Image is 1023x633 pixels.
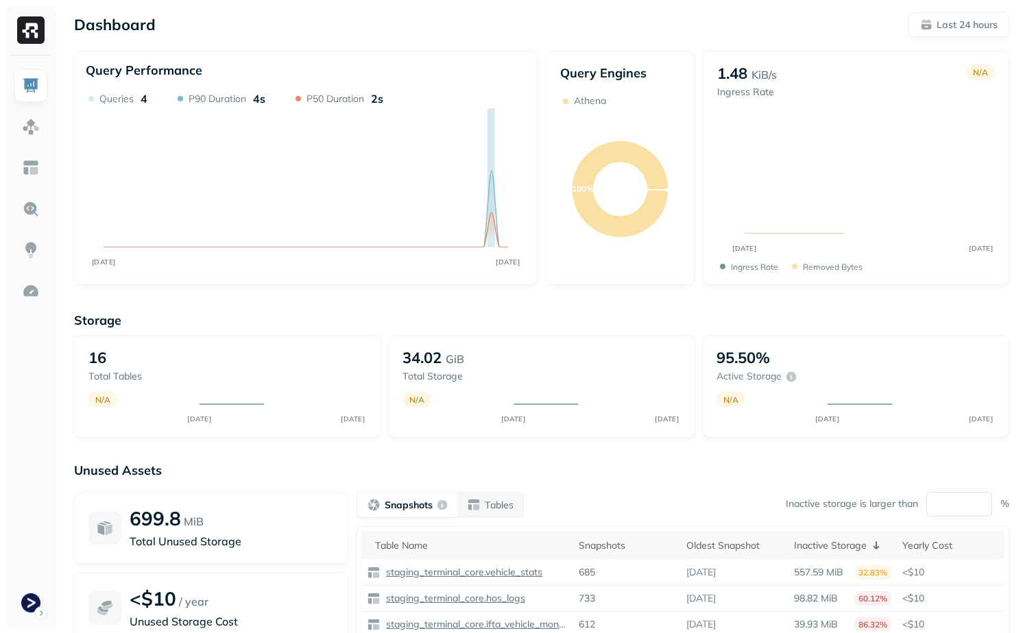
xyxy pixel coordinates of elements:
[973,67,988,77] p: N/A
[786,497,918,510] p: Inactive storage is larger than
[794,618,838,631] p: 39.93 MiB
[22,77,40,95] img: Dashboard
[686,592,716,605] p: [DATE]
[579,592,595,605] p: 733
[189,92,246,105] p: P90 Duration
[381,592,525,605] a: staging_terminal_core.hos_logs
[723,395,738,405] p: N/A
[902,539,999,552] div: Yearly Cost
[99,92,134,105] p: Queries
[371,92,383,105] p: 2s
[381,566,542,579] a: staging_terminal_core.vehicle_stats
[88,370,186,383] p: Total tables
[383,566,542,579] p: staging_terminal_core.vehicle_stats
[341,414,365,423] tspan: [DATE]
[572,184,594,194] text: 100%
[803,262,863,272] p: Removed bytes
[179,593,208,610] p: / year
[908,12,1009,37] button: Last 24 hours
[794,539,867,552] p: Inactive Storage
[22,282,40,300] img: Optimization
[751,66,777,83] p: KiB/s
[485,499,514,512] p: Tables
[383,618,568,631] p: staging_terminal_core.ifta_vehicle_months
[854,565,891,580] p: 32.83%
[184,513,204,530] p: MiB
[95,395,110,405] p: N/A
[74,462,1009,478] p: Unused Assets
[502,414,526,423] tspan: [DATE]
[717,86,777,99] p: Ingress Rate
[17,16,45,44] img: Ryft
[655,414,679,423] tspan: [DATE]
[579,539,675,552] div: Snapshots
[717,64,747,83] p: 1.48
[130,533,334,549] p: Total Unused Storage
[22,118,40,136] img: Assets
[88,348,106,367] p: 16
[74,15,156,34] p: Dashboard
[367,618,381,632] img: table
[22,159,40,177] img: Asset Explorer
[130,506,181,530] p: 699.8
[375,539,568,552] div: Table Name
[854,617,891,632] p: 86.32%
[130,586,176,610] p: <$10
[21,593,40,612] img: Terminal Staging
[1000,497,1009,510] p: %
[816,414,840,423] tspan: [DATE]
[86,62,202,78] p: Query Performance
[253,92,265,105] p: 4s
[937,18,998,32] p: Last 24 hours
[686,566,716,579] p: [DATE]
[854,591,891,606] p: 60.12%
[22,241,40,259] img: Insights
[409,395,424,405] p: N/A
[717,370,782,383] p: Active storage
[902,566,999,579] p: <$10
[794,592,838,605] p: 98.82 MiB
[496,258,520,266] tspan: [DATE]
[446,351,464,367] p: GiB
[188,414,212,423] tspan: [DATE]
[686,618,716,631] p: [DATE]
[367,592,381,606] img: table
[579,566,595,579] p: 685
[22,200,40,218] img: Query Explorer
[141,92,147,105] p: 4
[731,262,778,272] p: Ingress Rate
[385,499,433,512] p: Snapshots
[902,618,999,631] p: <$10
[574,95,606,108] p: Athena
[306,92,364,105] p: P50 Duration
[970,244,994,252] tspan: [DATE]
[92,258,116,266] tspan: [DATE]
[383,592,525,605] p: staging_terminal_core.hos_logs
[74,312,1009,328] p: Storage
[579,618,595,631] p: 612
[733,244,757,252] tspan: [DATE]
[794,566,843,579] p: 557.59 MiB
[402,370,500,383] p: Total storage
[402,348,442,367] p: 34.02
[970,414,994,423] tspan: [DATE]
[130,613,334,630] p: Unused Storage Cost
[560,65,680,81] p: Query Engines
[717,348,770,367] p: 95.50%
[367,566,381,580] img: table
[381,618,568,631] a: staging_terminal_core.ifta_vehicle_months
[902,592,999,605] p: <$10
[686,539,783,552] div: Oldest Snapshot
